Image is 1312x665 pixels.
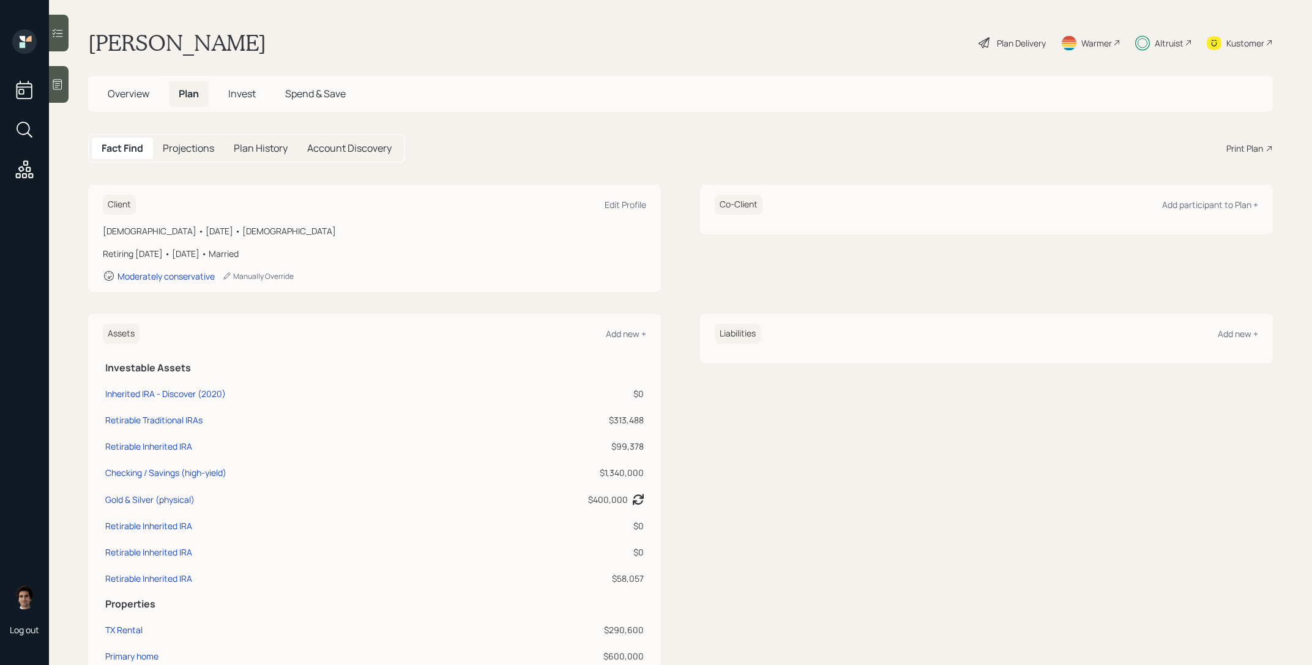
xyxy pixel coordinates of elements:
span: Plan [179,87,199,100]
h5: Properties [105,598,644,610]
div: Add new + [606,328,646,340]
div: $58,057 [472,572,644,585]
div: Retirable Inherited IRA [105,519,192,532]
div: Gold & Silver (physical) [105,493,195,506]
h5: Plan History [234,143,288,154]
div: Print Plan [1226,142,1263,155]
div: Plan Delivery [997,37,1046,50]
div: Retirable Inherited IRA [105,572,192,585]
div: Warmer [1081,37,1112,50]
div: $99,378 [472,440,644,453]
h5: Investable Assets [105,362,644,374]
h6: Assets [103,324,140,344]
div: Add new + [1218,328,1258,340]
h5: Fact Find [102,143,143,154]
div: Kustomer [1226,37,1264,50]
div: Manually Override [222,271,294,281]
div: Inherited IRA - Discover (2020) [105,387,226,400]
div: Retiring [DATE] • [DATE] • Married [103,247,646,260]
div: $0 [472,519,644,532]
div: Moderately conservative [117,270,215,282]
div: Add participant to Plan + [1162,199,1258,210]
div: Checking / Savings (high-yield) [105,466,226,479]
div: $0 [472,546,644,559]
div: Retirable Inherited IRA [105,440,192,453]
div: Altruist [1155,37,1183,50]
div: $600,000 [472,650,644,663]
h5: Projections [163,143,214,154]
div: Retirable Traditional IRAs [105,414,203,426]
h1: [PERSON_NAME] [88,29,266,56]
div: TX Rental [105,623,143,636]
div: [DEMOGRAPHIC_DATA] • [DATE] • [DEMOGRAPHIC_DATA] [103,225,646,237]
h5: Account Discovery [307,143,392,154]
div: Edit Profile [605,199,646,210]
div: $313,488 [472,414,644,426]
div: $0 [472,387,644,400]
h6: Liabilities [715,324,761,344]
span: Overview [108,87,149,100]
img: harrison-schaefer-headshot-2.png [12,585,37,609]
div: $1,340,000 [472,466,644,479]
span: Invest [228,87,256,100]
div: Retirable Inherited IRA [105,546,192,559]
h6: Client [103,195,136,215]
h6: Co-Client [715,195,762,215]
div: Log out [10,624,39,636]
div: $290,600 [472,623,644,636]
div: $400,000 [588,493,628,506]
div: Primary home [105,650,158,663]
span: Spend & Save [285,87,346,100]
